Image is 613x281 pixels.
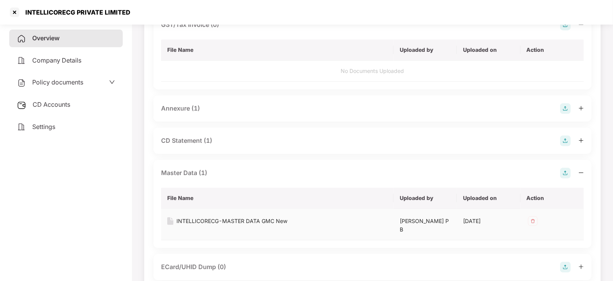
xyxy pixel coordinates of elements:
img: svg+xml;base64,PHN2ZyB4bWxucz0iaHR0cDovL3d3dy53My5vcmcvMjAwMC9zdmciIHdpZHRoPSIyOCIgaGVpZ2h0PSIyOC... [560,103,571,114]
span: minus [578,170,584,175]
img: svg+xml;base64,PHN2ZyB4bWxucz0iaHR0cDovL3d3dy53My5vcmcvMjAwMC9zdmciIHdpZHRoPSIyOCIgaGVpZ2h0PSIyOC... [560,168,571,179]
span: Policy documents [32,78,83,86]
div: [DATE] [463,217,514,225]
span: plus [578,106,584,111]
img: svg+xml;base64,PHN2ZyB3aWR0aD0iMjUiIGhlaWdodD0iMjQiIHZpZXdCb3g9IjAgMCAyNSAyNCIgZmlsbD0ibm9uZSIgeG... [17,101,26,110]
img: svg+xml;base64,PHN2ZyB4bWxucz0iaHR0cDovL3d3dy53My5vcmcvMjAwMC9zdmciIHdpZHRoPSIyOCIgaGVpZ2h0PSIyOC... [560,20,571,30]
span: Company Details [32,56,81,64]
span: Settings [32,123,55,131]
img: svg+xml;base64,PHN2ZyB4bWxucz0iaHR0cDovL3d3dy53My5vcmcvMjAwMC9zdmciIHdpZHRoPSIyNCIgaGVpZ2h0PSIyNC... [17,122,26,132]
td: No Documents Uploaded [161,61,584,82]
th: Uploaded on [457,188,520,209]
div: CD Statement (1) [161,136,212,145]
div: INTELLICORECG PRIVATE LIMITED [21,8,130,16]
th: Uploaded by [394,40,457,61]
span: plus [578,264,584,269]
div: [PERSON_NAME] P B [400,217,451,234]
div: Master Data (1) [161,168,207,178]
div: Annexure (1) [161,104,200,113]
span: CD Accounts [33,101,70,108]
img: svg+xml;base64,PHN2ZyB4bWxucz0iaHR0cDovL3d3dy53My5vcmcvMjAwMC9zdmciIHdpZHRoPSIyNCIgaGVpZ2h0PSIyNC... [17,34,26,43]
div: INTELLICORECG-MASTER DATA GMC New [176,217,287,225]
th: Uploaded on [457,40,520,61]
th: Action [521,188,584,209]
th: Action [521,40,584,61]
span: down [109,79,115,85]
span: plus [578,138,584,143]
img: svg+xml;base64,PHN2ZyB4bWxucz0iaHR0cDovL3d3dy53My5vcmcvMjAwMC9zdmciIHdpZHRoPSIyNCIgaGVpZ2h0PSIyNC... [17,56,26,65]
div: ECard/UHID Dump (0) [161,262,226,272]
th: File Name [161,188,394,209]
img: svg+xml;base64,PHN2ZyB4bWxucz0iaHR0cDovL3d3dy53My5vcmcvMjAwMC9zdmciIHdpZHRoPSIzMiIgaGVpZ2h0PSIzMi... [527,215,539,227]
th: File Name [161,40,394,61]
img: svg+xml;base64,PHN2ZyB4bWxucz0iaHR0cDovL3d3dy53My5vcmcvMjAwMC9zdmciIHdpZHRoPSIyNCIgaGVpZ2h0PSIyNC... [17,78,26,88]
img: svg+xml;base64,PHN2ZyB4bWxucz0iaHR0cDovL3d3dy53My5vcmcvMjAwMC9zdmciIHdpZHRoPSIxNiIgaGVpZ2h0PSIyMC... [167,217,173,225]
span: Overview [32,34,59,42]
div: GST/Tax Invoice (0) [161,20,219,30]
th: Uploaded by [394,188,457,209]
img: svg+xml;base64,PHN2ZyB4bWxucz0iaHR0cDovL3d3dy53My5vcmcvMjAwMC9zdmciIHdpZHRoPSIyOCIgaGVpZ2h0PSIyOC... [560,136,571,146]
img: svg+xml;base64,PHN2ZyB4bWxucz0iaHR0cDovL3d3dy53My5vcmcvMjAwMC9zdmciIHdpZHRoPSIyOCIgaGVpZ2h0PSIyOC... [560,262,571,273]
